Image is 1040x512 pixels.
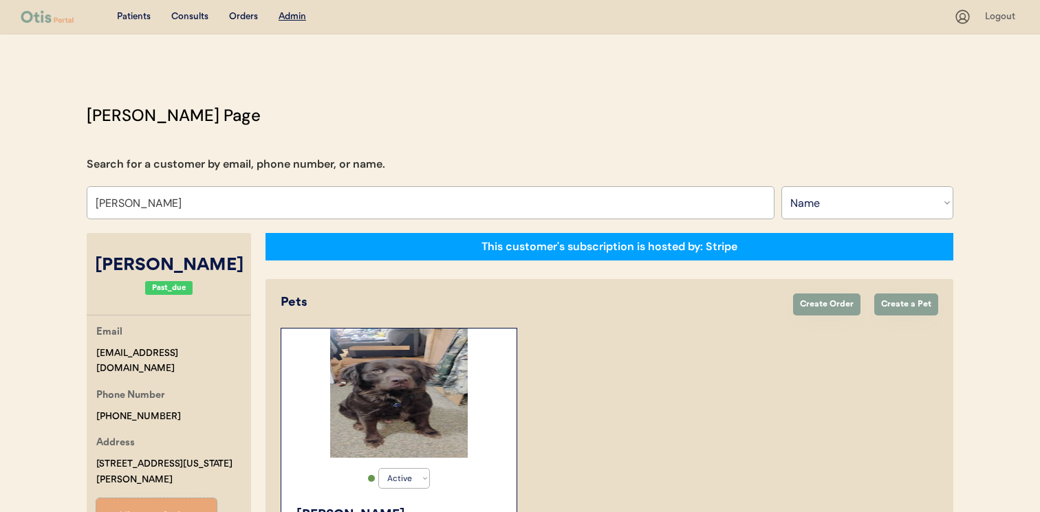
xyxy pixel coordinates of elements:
div: Orders [229,10,258,24]
div: [PERSON_NAME] [87,253,251,279]
button: Create Order [793,293,860,315]
div: Address [96,435,135,452]
div: Search for a customer by email, phone number, or name. [87,156,385,172]
div: [PHONE_NUMBER] [96,409,181,425]
div: [PERSON_NAME] Page [87,103,261,128]
button: Create a Pet [874,293,938,315]
div: Logout [985,10,1019,24]
div: Consults [171,10,208,24]
div: Patients [117,10,151,24]
input: Search by name [87,186,774,219]
u: Admin [279,12,306,21]
img: mms-MMff3731685f3f9f89fe05933ae7d58272-9b25bdde-e6b6-469a-a39f-3b7930fece1f.jpeg [330,329,468,458]
div: [STREET_ADDRESS][US_STATE][PERSON_NAME] [96,456,251,488]
div: Email [96,324,122,342]
div: Pets [281,293,779,312]
div: This customer's subscription is hosted by: Stripe [481,239,737,254]
div: [EMAIL_ADDRESS][DOMAIN_NAME] [96,346,251,377]
div: Phone Number [96,388,165,405]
